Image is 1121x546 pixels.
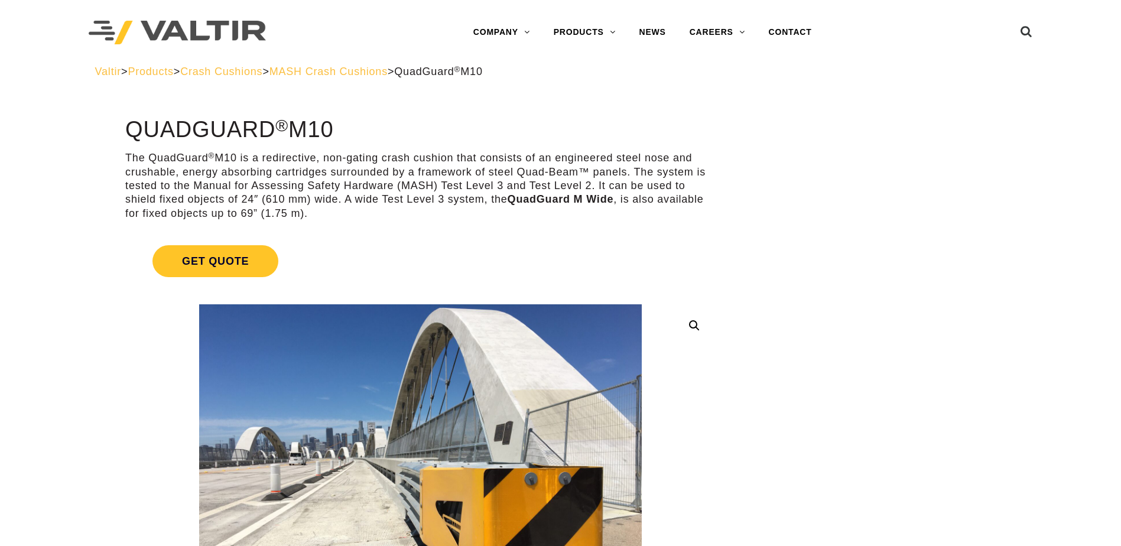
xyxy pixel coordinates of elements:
a: COMPANY [462,21,542,44]
a: NEWS [628,21,678,44]
a: Products [128,66,173,77]
sup: ® [275,116,288,135]
a: CAREERS [678,21,757,44]
p: The QuadGuard M10 is a redirective, non-gating crash cushion that consists of an engineered steel... [125,151,716,220]
a: MASH Crash Cushions [269,66,388,77]
a: Valtir [95,66,121,77]
span: QuadGuard M10 [394,66,482,77]
a: CONTACT [757,21,824,44]
div: > > > > [95,65,1026,79]
sup: ® [209,151,215,160]
a: Crash Cushions [180,66,262,77]
a: PRODUCTS [542,21,628,44]
strong: QuadGuard M Wide [508,193,614,205]
img: Valtir [89,21,266,45]
a: Get Quote [125,231,716,291]
sup: ® [454,65,461,74]
span: Get Quote [152,245,278,277]
h1: QuadGuard M10 [125,118,716,142]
